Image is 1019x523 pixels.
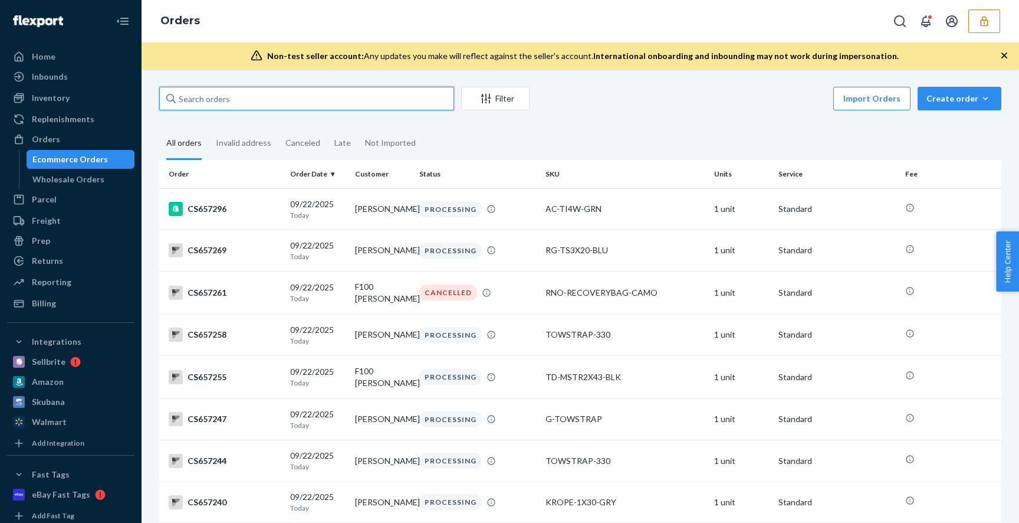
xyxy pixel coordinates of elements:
div: CS657255 [169,370,281,384]
div: CS657296 [169,202,281,216]
div: PROCESSING [419,327,482,343]
p: Today [290,210,345,220]
div: PROCESSING [419,494,482,510]
th: Service [774,160,900,188]
td: [PERSON_NAME] [350,398,415,440]
p: Today [290,336,345,346]
input: Search orders [159,87,454,110]
div: CS657261 [169,286,281,300]
div: 09/22/2025 [290,240,345,261]
a: Home [7,47,134,66]
div: 09/22/2025 [290,408,345,430]
div: AC-TI4W-GRN [545,203,705,215]
div: TOWSTRAP-330 [545,455,705,467]
div: eBay Fast Tags [32,489,90,501]
td: 1 unit [709,355,774,398]
div: Sellbrite [32,356,65,368]
div: TOWSTRAP-330 [545,329,705,341]
button: Help Center [996,231,1019,292]
td: 1 unit [709,440,774,482]
div: All orders [166,128,202,160]
td: F100 [PERSON_NAME] [350,355,415,398]
button: Close Navigation [111,9,134,33]
p: Today [290,251,345,261]
a: Replenishments [7,110,134,129]
div: Filter [462,93,529,104]
div: 09/22/2025 [290,324,345,346]
div: Fast Tags [32,469,70,480]
a: Add Fast Tag [7,509,134,523]
td: 1 unit [709,398,774,440]
span: Non-test seller account: [267,51,364,61]
p: Standard [778,371,895,383]
button: Open Search Box [888,9,912,33]
a: Wholesale Orders [27,170,135,189]
div: Ecommerce Orders [32,153,108,165]
div: Add Integration [32,438,84,448]
div: KROPE-1X30-GRY [545,496,705,508]
button: Import Orders [833,87,910,110]
td: 1 unit [709,271,774,314]
td: [PERSON_NAME] [350,482,415,523]
div: Integrations [32,336,81,348]
p: Standard [778,203,895,215]
a: Orders [7,130,134,149]
div: CS657258 [169,328,281,342]
th: Status [415,160,541,188]
a: Amazon [7,372,134,391]
div: Add Fast Tag [32,511,74,521]
div: G-TOWSTRAP [545,413,705,425]
a: Walmart [7,413,134,432]
p: Standard [778,413,895,425]
td: F100 [PERSON_NAME] [350,271,415,314]
a: Billing [7,294,134,313]
a: Freight [7,211,134,230]
ol: breadcrumbs [151,4,209,38]
div: 09/22/2025 [290,450,345,472]
th: Order [159,160,285,188]
a: Prep [7,231,134,250]
div: Any updates you make will reflect against the seller's account. [267,50,899,62]
div: Wholesale Orders [32,174,104,185]
div: RNO-RECOVERYBAG-CAMO [545,287,705,299]
a: Skubana [7,393,134,411]
div: 09/22/2025 [290,198,345,220]
td: 1 unit [709,314,774,355]
div: Parcel [32,194,57,205]
button: Open notifications [914,9,938,33]
button: Integrations [7,332,134,351]
a: Ecommerce Orders [27,150,135,169]
td: [PERSON_NAME] [350,230,415,271]
div: Reporting [32,276,71,288]
a: Orders [160,14,200,27]
div: Walmart [32,416,67,428]
th: SKU [541,160,709,188]
div: CS657247 [169,412,281,426]
span: International onboarding and inbounding may not work during impersonation. [593,51,899,61]
a: Returns [7,251,134,270]
div: Billing [32,298,56,309]
div: Freight [32,215,61,227]
p: Standard [778,329,895,341]
p: Standard [778,496,895,508]
td: 1 unit [709,188,774,230]
div: CS657269 [169,243,281,257]
p: Standard [778,287,895,299]
a: Inventory [7,89,134,107]
td: [PERSON_NAME] [350,440,415,482]
th: Order Date [285,160,350,188]
th: Fee [900,160,1001,188]
div: PROCESSING [419,201,482,217]
p: Today [290,503,345,513]
a: Parcel [7,190,134,209]
div: PROCESSING [419,369,482,385]
div: Amazon [32,376,64,388]
a: Inbounds [7,67,134,86]
div: Replenishments [32,113,94,125]
div: Customer [355,169,410,179]
div: Orders [32,133,60,145]
div: Create order [926,93,992,104]
button: Create order [918,87,1001,110]
p: Standard [778,455,895,467]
